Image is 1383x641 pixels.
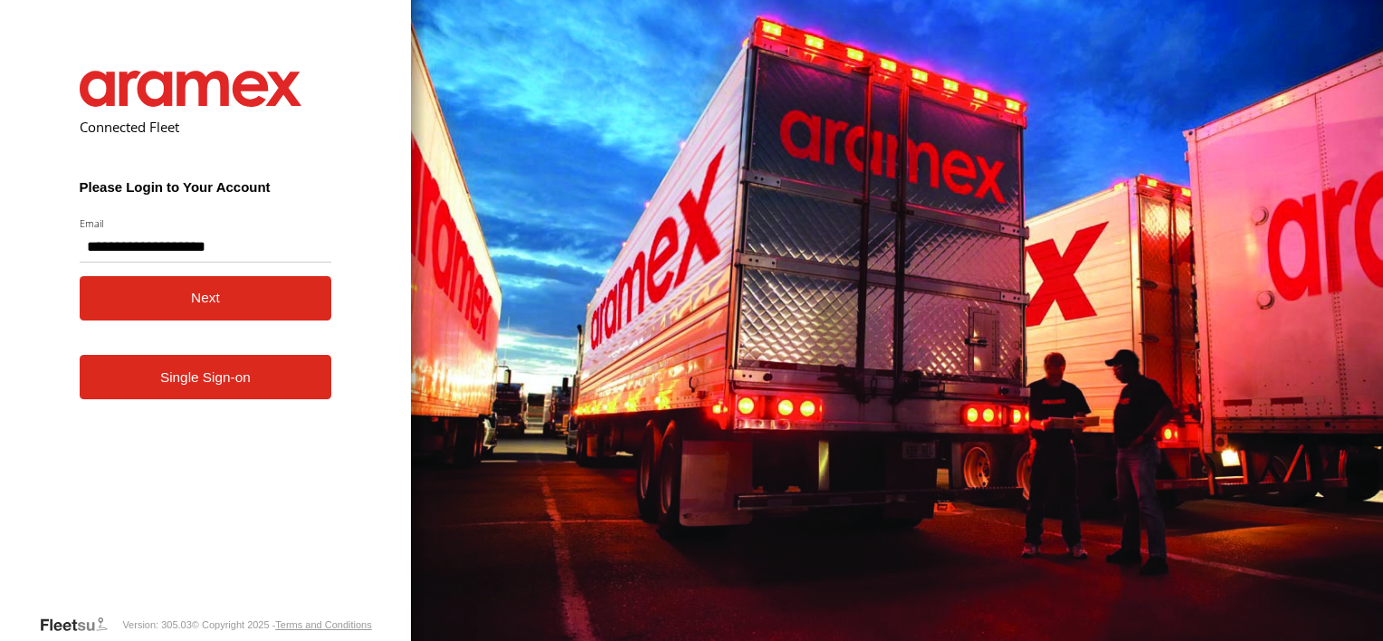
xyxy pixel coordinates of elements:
[39,616,122,634] a: Visit our Website
[80,355,332,399] a: Single Sign-on
[275,619,371,630] a: Terms and Conditions
[80,71,302,107] img: Aramex
[80,118,332,136] h2: Connected Fleet
[122,619,191,630] div: Version: 305.03
[80,179,332,195] h3: Please Login to Your Account
[192,619,372,630] div: © Copyright 2025 -
[80,276,332,320] button: Next
[80,216,332,230] label: Email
